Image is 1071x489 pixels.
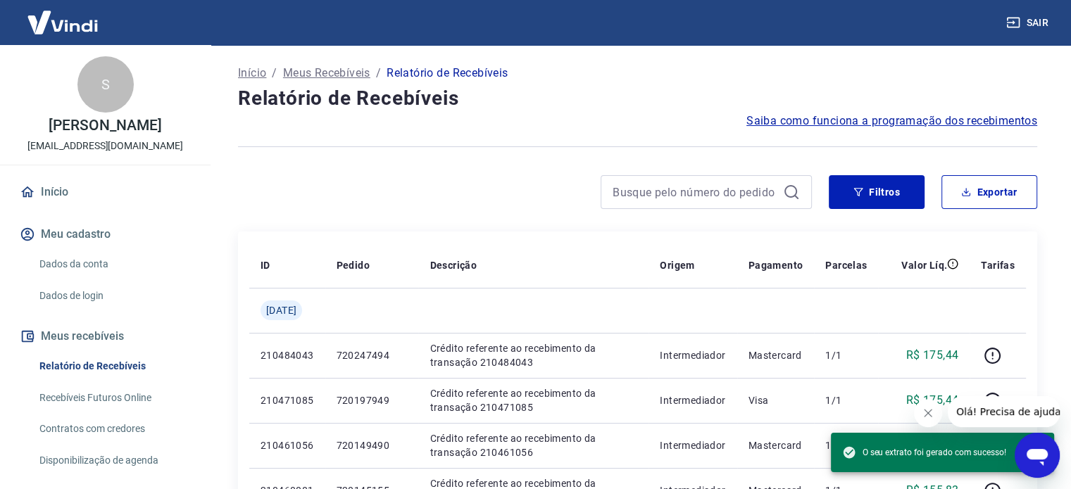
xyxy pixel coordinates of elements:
[941,175,1037,209] button: Exportar
[337,438,408,452] p: 720149490
[238,65,266,82] a: Início
[34,281,194,310] a: Dados de login
[430,258,477,272] p: Descrição
[430,341,637,369] p: Crédito referente ao recebimento da transação 210484043
[660,258,694,272] p: Origem
[829,175,925,209] button: Filtros
[906,347,959,364] p: R$ 175,44
[948,396,1060,427] iframe: Mensagem da empresa
[337,258,370,272] p: Pedido
[842,445,1006,459] span: O seu extrato foi gerado com sucesso!
[749,393,803,407] p: Visa
[27,139,183,153] p: [EMAIL_ADDRESS][DOMAIN_NAME]
[238,84,1037,113] h4: Relatório de Recebíveis
[77,56,134,113] div: S
[266,303,296,317] span: [DATE]
[34,414,194,443] a: Contratos com credores
[261,393,314,407] p: 210471085
[901,258,947,272] p: Valor Líq.
[261,438,314,452] p: 210461056
[49,118,161,133] p: [PERSON_NAME]
[660,438,725,452] p: Intermediador
[261,258,270,272] p: ID
[613,182,777,203] input: Busque pelo número do pedido
[337,393,408,407] p: 720197949
[660,393,725,407] p: Intermediador
[272,65,277,82] p: /
[825,393,867,407] p: 1/1
[17,1,108,44] img: Vindi
[914,399,942,427] iframe: Fechar mensagem
[430,431,637,459] p: Crédito referente ao recebimento da transação 210461056
[749,348,803,362] p: Mastercard
[1015,433,1060,478] iframe: Botão para abrir a janela de mensagens
[376,65,381,82] p: /
[746,113,1037,129] a: Saiba como funciona a programação dos recebimentos
[825,348,867,362] p: 1/1
[34,352,194,381] a: Relatório de Recebíveis
[825,438,867,452] p: 1/1
[749,438,803,452] p: Mastercard
[17,321,194,352] button: Meus recebíveis
[660,348,725,362] p: Intermediador
[17,219,194,250] button: Meu cadastro
[337,348,408,362] p: 720247494
[1003,10,1054,36] button: Sair
[825,258,867,272] p: Parcelas
[261,348,314,362] p: 210484043
[430,386,637,414] p: Crédito referente ao recebimento da transação 210471085
[283,65,370,82] a: Meus Recebíveis
[34,250,194,279] a: Dados da conta
[17,177,194,208] a: Início
[34,383,194,412] a: Recebíveis Futuros Online
[981,258,1015,272] p: Tarifas
[749,258,803,272] p: Pagamento
[387,65,508,82] p: Relatório de Recebíveis
[8,10,118,21] span: Olá! Precisa de ajuda?
[34,446,194,475] a: Disponibilização de agenda
[906,392,959,409] p: R$ 175,44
